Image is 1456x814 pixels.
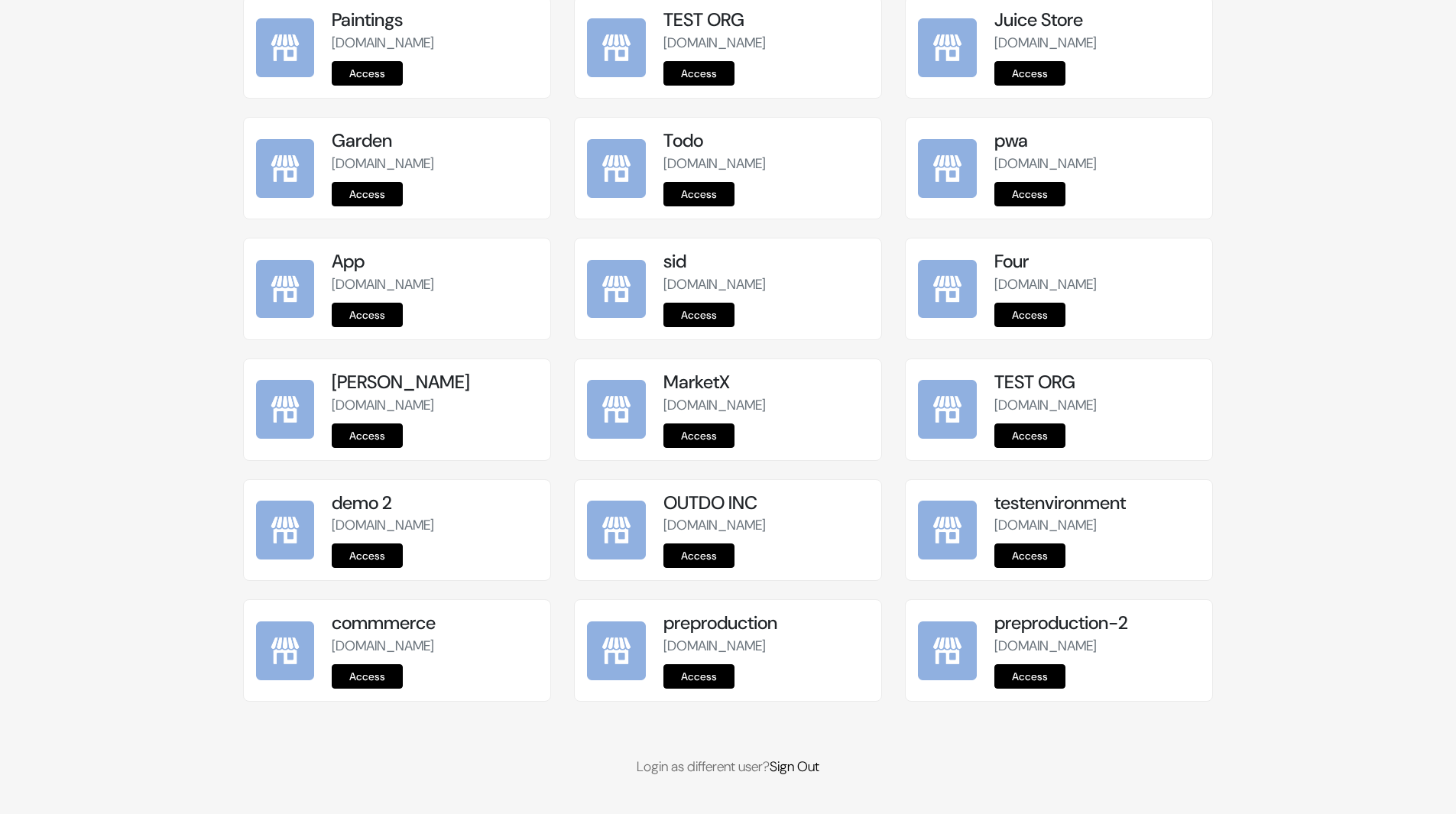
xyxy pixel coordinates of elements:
[663,182,734,206] a: Access
[332,371,537,394] h5: [PERSON_NAME]
[663,130,869,152] h5: Todo
[256,139,315,198] img: Garden
[332,274,537,295] p: [DOMAIN_NAME]
[332,61,403,86] a: Access
[994,251,1200,273] h5: Four
[243,757,1214,777] p: Login as different user?
[994,274,1200,295] p: [DOMAIN_NAME]
[332,182,403,206] a: Access
[663,274,869,295] p: [DOMAIN_NAME]
[994,371,1200,394] h5: TEST ORG
[663,423,734,448] a: Access
[663,303,734,327] a: Access
[332,543,403,568] a: Access
[994,395,1200,416] p: [DOMAIN_NAME]
[663,395,869,416] p: [DOMAIN_NAME]
[332,612,537,634] h5: commmerce
[770,757,819,776] a: Sign Out
[587,139,646,198] img: Todo
[994,303,1065,327] a: Access
[332,423,403,448] a: Access
[256,621,315,680] img: commmerce
[332,515,537,536] p: [DOMAIN_NAME]
[663,664,734,689] a: Access
[256,260,315,319] img: App
[663,9,869,31] h5: TEST ORG
[256,18,315,77] img: Paintings
[994,9,1200,31] h5: Juice Store
[994,182,1065,206] a: Access
[332,33,537,54] p: [DOMAIN_NAME]
[994,61,1065,86] a: Access
[663,33,869,54] p: [DOMAIN_NAME]
[332,154,537,174] p: [DOMAIN_NAME]
[663,515,869,536] p: [DOMAIN_NAME]
[918,18,977,77] img: Juice Store
[332,251,537,273] h5: App
[994,612,1200,634] h5: preproduction-2
[918,260,977,319] img: Four
[256,501,315,559] img: demo 2
[332,130,537,152] h5: Garden
[663,636,869,657] p: [DOMAIN_NAME]
[918,501,977,559] img: testenvironment
[332,9,537,31] h5: Paintings
[332,636,537,657] p: [DOMAIN_NAME]
[994,33,1200,54] p: [DOMAIN_NAME]
[994,423,1065,448] a: Access
[663,61,734,86] a: Access
[663,154,869,174] p: [DOMAIN_NAME]
[587,501,646,559] img: OUTDO INC
[587,18,646,77] img: TEST ORG
[663,371,869,394] h5: MarketX
[918,139,977,198] img: pwa
[918,621,977,680] img: preproduction-2
[663,612,869,634] h5: preproduction
[994,543,1065,568] a: Access
[663,251,869,273] h5: sid
[994,664,1065,689] a: Access
[994,154,1200,174] p: [DOMAIN_NAME]
[332,664,403,689] a: Access
[994,130,1200,152] h5: pwa
[918,380,977,439] img: TEST ORG
[663,543,734,568] a: Access
[587,621,646,680] img: preproduction
[332,492,537,514] h5: demo 2
[994,492,1200,514] h5: testenvironment
[332,303,403,327] a: Access
[994,636,1200,657] p: [DOMAIN_NAME]
[587,260,646,319] img: sid
[587,380,646,439] img: MarketX
[256,380,315,439] img: kamal Da
[663,492,869,514] h5: OUTDO INC
[332,395,537,416] p: [DOMAIN_NAME]
[994,515,1200,536] p: [DOMAIN_NAME]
